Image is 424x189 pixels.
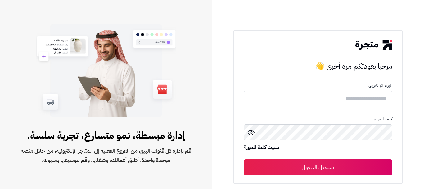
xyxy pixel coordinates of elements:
[244,83,392,88] p: البريد الإلكترونى
[244,60,392,72] h3: مرحبا بعودتكم مرة أخرى 👋
[20,128,192,143] span: إدارة مبسطة، نمو متسارع، تجربة سلسة.
[244,159,392,175] button: تسجيل الدخول
[244,117,392,122] p: كلمة المرور
[355,40,392,50] img: logo-2.png
[244,144,279,152] a: نسيت كلمة المرور؟
[20,146,192,165] span: قم بإدارة كل قنوات البيع، من الفروع الفعلية إلى المتاجر الإلكترونية، من خلال منصة موحدة واحدة. أط...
